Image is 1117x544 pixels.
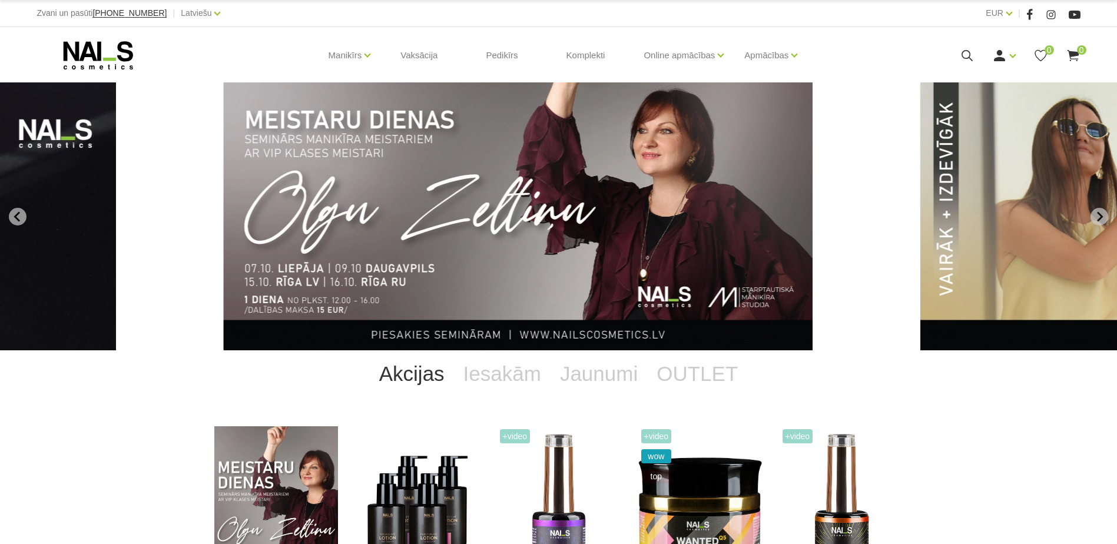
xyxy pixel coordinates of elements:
span: wow [641,449,672,463]
a: Akcijas [370,350,454,397]
a: Latviešu [181,6,211,20]
a: [PHONE_NUMBER] [92,9,167,18]
button: Next slide [1091,208,1108,225]
a: Pedikīrs [476,27,527,84]
span: [PHONE_NUMBER] [92,8,167,18]
a: Komplekti [557,27,615,84]
a: Apmācības [744,32,788,79]
span: | [1018,6,1020,21]
a: EUR [986,6,1003,20]
div: Zvani un pasūti [37,6,167,21]
button: Go to last slide [9,208,26,225]
a: Iesakām [454,350,551,397]
a: 0 [1033,48,1048,63]
a: OUTLET [647,350,747,397]
span: top [641,469,672,483]
span: 0 [1045,45,1054,55]
span: 0 [1077,45,1086,55]
span: | [173,6,175,21]
a: 0 [1066,48,1080,63]
span: +Video [783,429,813,443]
a: Manikīrs [329,32,362,79]
a: Online apmācības [644,32,715,79]
a: Vaksācija [391,27,447,84]
li: 1 of 13 [223,82,893,350]
span: +Video [641,429,672,443]
a: Jaunumi [551,350,647,397]
span: +Video [500,429,531,443]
